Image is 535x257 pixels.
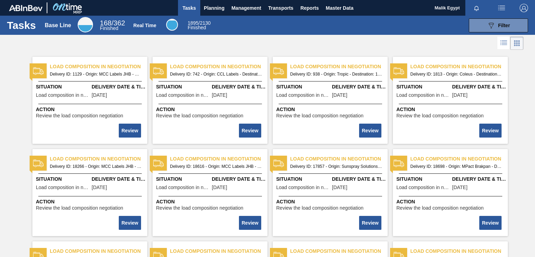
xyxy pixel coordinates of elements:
span: Load composition in negotiation [170,248,267,255]
span: Action [396,106,506,113]
div: Complete task: 2204596 [480,123,502,138]
div: Base Line [78,17,93,32]
span: Action [156,106,266,113]
span: Review the load composition negotiation [276,113,364,118]
span: 03/13/2023, [332,93,347,98]
span: Delivery Date & Time [212,83,266,91]
div: Real Time [188,21,211,30]
span: Delivery ID: 18698 - Origin: MPact Brakpan - Destination: 1SD [410,163,502,170]
img: status [394,66,404,76]
span: Review the load composition negotiation [396,113,484,118]
span: Finished [188,25,206,30]
span: Review the load composition negotiation [276,205,364,211]
span: Transports [268,4,293,12]
div: Complete task: 2205057 [480,215,502,231]
span: Delivery Date & Time [92,176,146,183]
span: Planning [204,4,224,12]
img: status [33,66,44,76]
span: Situation [156,176,210,183]
span: Management [231,4,261,12]
span: 06/02/2023, [452,93,467,98]
span: Load composition in negotiation [276,185,330,190]
span: Review the load composition negotiation [36,113,123,118]
span: Situation [396,176,450,183]
div: Card Vision [510,37,524,50]
span: Load composition in negotiation [36,185,90,190]
button: Filter [469,18,528,32]
span: Load composition in negotiation [50,155,147,163]
span: Load composition in negotiation [170,155,267,163]
span: 08/20/2025, [92,185,107,190]
span: Delivery ID: 18266 - Origin: MCC Labels JHB - Destination: 1SD [50,163,142,170]
img: Logout [520,4,528,12]
span: Load composition in negotiation [50,248,147,255]
span: Delivery Date & Time [332,176,386,183]
div: Complete task: 2204594 [240,123,262,138]
span: Review the load composition negotiation [156,113,243,118]
span: Load composition in negotiation [290,63,388,70]
span: 08/11/2025, [332,185,347,190]
span: Delivery Date & Time [332,83,386,91]
button: Review [239,124,261,138]
span: Load composition in negotiation [156,185,210,190]
span: 09/02/2025, [212,185,227,190]
span: Action [276,198,386,205]
span: Delivery ID: 742 - Origin: CCL Labels - Destination: 1SD [170,70,262,78]
div: Base Line [100,20,125,31]
span: Reports [300,4,319,12]
span: Review the load composition negotiation [156,205,243,211]
span: 03/31/2023, [92,93,107,98]
span: Review the load composition negotiation [396,205,484,211]
span: Situation [276,176,330,183]
span: Delivery ID: 938 - Origin: Tropic - Destination: 1SD [290,70,382,78]
button: Review [359,124,381,138]
span: Delivery ID: 18616 - Origin: MCC Labels JHB - Destination: 1SD [170,163,262,170]
img: userActions [497,4,506,12]
span: Load composition in negotiation [50,63,147,70]
span: Load composition in negotiation [396,93,450,98]
span: Situation [156,83,210,91]
span: Situation [36,83,90,91]
img: status [394,158,404,169]
span: Delivery ID: 1813 - Origin: Coleus - Destination: 1SD [410,70,502,78]
span: Load composition in negotiation [410,63,508,70]
span: Tasks [181,4,197,12]
span: 168 [100,19,111,27]
span: Action [36,106,146,113]
div: Complete task: 2204595 [360,123,382,138]
div: Complete task: 2204593 [119,123,142,138]
button: Review [119,216,141,230]
span: Action [396,198,506,205]
button: Review [479,216,502,230]
span: Delivery Date & Time [452,176,506,183]
span: Load composition in negotiation [276,93,330,98]
span: Load composition in negotiation [396,185,450,190]
span: Delivery Date & Time [92,83,146,91]
span: Load composition in negotiation [410,248,508,255]
button: Review [239,216,261,230]
span: Filter [498,23,510,28]
span: Situation [396,83,450,91]
span: Situation [276,83,330,91]
span: Delivery ID: 1129 - Origin: MCC Labels JHB - Destination: 1SD [50,70,142,78]
button: Review [479,124,502,138]
button: Notifications [465,3,488,13]
span: / 2130 [188,20,211,26]
div: List Vision [497,37,510,50]
span: Load composition in negotiation [290,155,388,163]
span: 09/05/2025, [452,185,467,190]
span: Action [276,106,386,113]
span: Delivery Date & Time [452,83,506,91]
h1: Tasks [7,21,36,29]
img: status [153,66,164,76]
button: Review [119,124,141,138]
div: Real Time [133,23,156,28]
span: Load composition in negotiation [36,93,90,98]
span: Load composition in negotiation [156,93,210,98]
div: Complete task: 2204597 [119,215,142,231]
span: Delivery Date & Time [212,176,266,183]
div: Real Time [166,19,178,31]
div: Complete task: 2204599 [360,215,382,231]
span: Action [36,198,146,205]
span: 01/27/2023, [212,93,227,98]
